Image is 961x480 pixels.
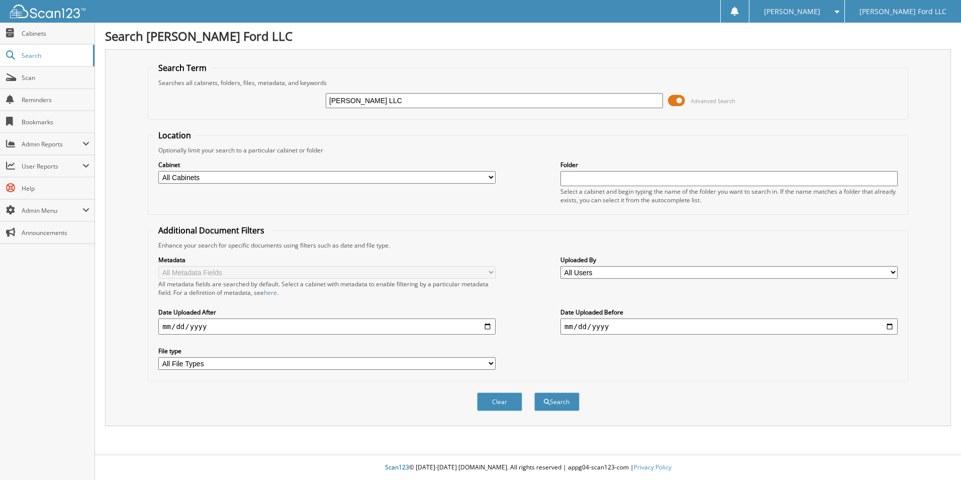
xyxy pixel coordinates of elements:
span: Cabinets [22,29,89,38]
span: Advanced Search [691,97,735,105]
button: Clear [477,392,522,411]
iframe: Chat Widget [911,432,961,480]
legend: Search Term [153,62,212,73]
span: Admin Reports [22,140,82,148]
input: start [158,318,496,335]
span: Scan123 [385,463,409,471]
div: Select a cabinet and begin typing the name of the folder you want to search in. If the name match... [560,187,898,204]
button: Search [534,392,580,411]
label: Cabinet [158,161,496,169]
label: Metadata [158,256,496,264]
label: Folder [560,161,898,169]
span: Announcements [22,228,89,237]
div: All metadata fields are searched by default. Select a cabinet with metadata to enable filtering b... [158,280,496,297]
a: here [264,288,277,297]
span: Reminders [22,96,89,104]
input: end [560,318,898,335]
div: Searches all cabinets, folders, files, metadata, and keywords [153,78,903,87]
span: [PERSON_NAME] Ford LLC [859,9,946,15]
span: User Reports [22,162,82,171]
span: Admin Menu [22,206,82,215]
label: Date Uploaded Before [560,308,898,316]
span: Scan [22,73,89,82]
span: Bookmarks [22,118,89,126]
div: Optionally limit your search to a particular cabinet or folder [153,146,903,154]
div: © [DATE]-[DATE] [DOMAIN_NAME]. All rights reserved | appg04-scan123-com | [95,455,961,480]
span: Search [22,51,88,60]
h1: Search [PERSON_NAME] Ford LLC [105,28,951,44]
label: Uploaded By [560,256,898,264]
img: scan123-logo-white.svg [10,5,85,18]
label: Date Uploaded After [158,308,496,316]
a: Privacy Policy [634,463,671,471]
span: Help [22,184,89,193]
div: Enhance your search for specific documents using filters such as date and file type. [153,241,903,250]
legend: Additional Document Filters [153,225,269,236]
label: File type [158,347,496,355]
span: [PERSON_NAME] [764,9,820,15]
legend: Location [153,130,196,141]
